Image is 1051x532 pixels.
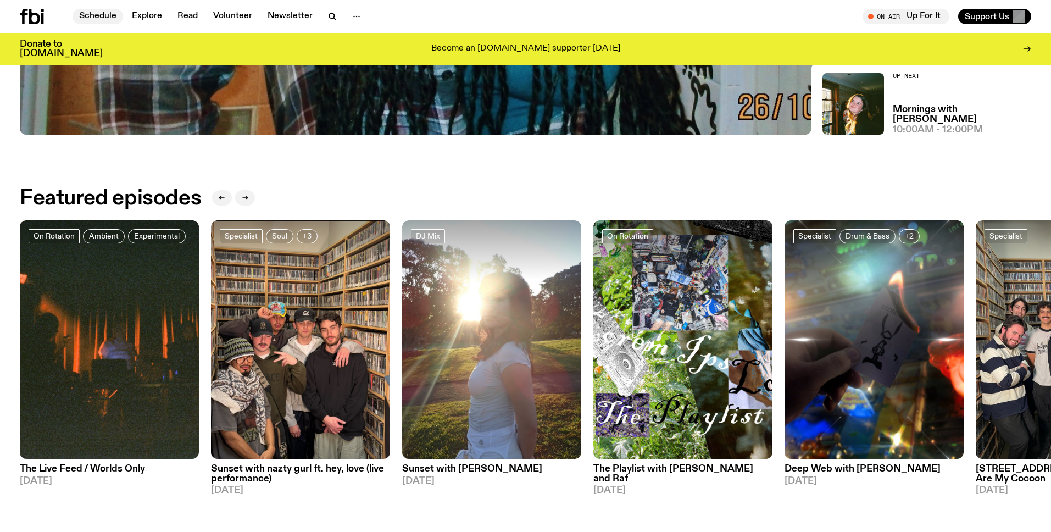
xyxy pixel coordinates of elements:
h3: The Live Feed / Worlds Only [20,464,199,474]
a: Experimental [128,229,186,243]
span: +3 [303,232,312,240]
h3: Sunset with [PERSON_NAME] [402,464,581,474]
span: On Rotation [607,232,648,240]
a: Mornings with [PERSON_NAME] [893,105,1031,124]
span: Experimental [134,232,180,240]
a: Ambient [83,229,125,243]
h3: Deep Web with [PERSON_NAME] [785,464,964,474]
button: +2 [899,229,920,243]
img: A grainy film image of shadowy band figures on stage, with red light behind them [20,220,199,459]
a: The Live Feed / Worlds Only[DATE] [20,459,199,485]
h3: Donate to [DOMAIN_NAME] [20,40,103,58]
a: Sunset with nazty gurl ft. hey, love (live performance)[DATE] [211,459,390,495]
a: Deep Web with [PERSON_NAME][DATE] [785,459,964,485]
a: Explore [125,9,169,24]
span: Ambient [89,232,119,240]
a: Read [171,9,204,24]
a: Drum & Bass [839,229,896,243]
a: The Playlist with [PERSON_NAME] and Raf[DATE] [593,459,772,495]
h2: Featured episodes [20,189,201,208]
span: Specialist [989,232,1022,240]
span: [DATE] [402,476,581,486]
span: Support Us [965,12,1009,21]
span: [DATE] [593,486,772,495]
a: Schedule [73,9,123,24]
h3: Sunset with nazty gurl ft. hey, love (live performance) [211,464,390,483]
span: Specialist [798,232,831,240]
span: Soul [272,232,287,240]
a: Specialist [220,229,263,243]
button: +3 [297,229,318,243]
a: On Rotation [602,229,653,243]
p: Become an [DOMAIN_NAME] supporter [DATE] [431,44,620,54]
span: On Rotation [34,232,75,240]
span: +2 [905,232,914,240]
a: Volunteer [207,9,259,24]
button: Support Us [958,9,1031,24]
a: Specialist [985,229,1027,243]
a: Newsletter [261,9,319,24]
span: Specialist [225,232,258,240]
button: On AirUp For It [863,9,949,24]
a: DJ Mix [411,229,445,243]
a: Sunset with [PERSON_NAME][DATE] [402,459,581,485]
h2: Up Next [893,73,1031,79]
img: Freya smiles coyly as she poses for the image. [822,73,884,135]
span: [DATE] [211,486,390,495]
span: [DATE] [785,476,964,486]
span: DJ Mix [416,232,440,240]
span: Tune in live [875,12,944,20]
span: Drum & Bass [846,232,889,240]
a: Soul [266,229,293,243]
h3: The Playlist with [PERSON_NAME] and Raf [593,464,772,483]
a: On Rotation [29,229,80,243]
a: Specialist [793,229,836,243]
span: [DATE] [20,476,199,486]
span: 10:00am - 12:00pm [893,125,983,135]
